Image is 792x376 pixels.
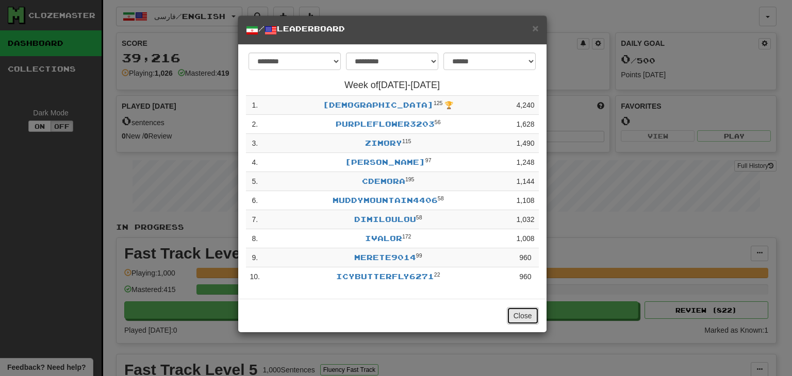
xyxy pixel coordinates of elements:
sup: Level 58 [438,195,444,201]
a: Merete9014 [354,253,416,262]
td: 960 [512,248,538,267]
a: [DEMOGRAPHIC_DATA] [323,100,434,109]
a: PurpleFlower3203 [336,119,435,128]
h5: / Leaderboard [246,24,539,37]
sup: Level 99 [416,252,422,259]
sup: Level 172 [402,233,411,240]
span: 🏆 [444,101,453,109]
h4: Week of [DATE] - [DATE] [246,80,539,91]
sup: Level 115 [402,138,411,144]
td: 1,628 [512,115,538,134]
td: 1,032 [512,210,538,229]
td: 1,248 [512,153,538,172]
td: 960 [512,267,538,286]
td: 1,008 [512,229,538,248]
sup: Level 97 [425,157,432,163]
td: 1,144 [512,172,538,191]
a: MuddyMountain4406 [333,196,438,204]
a: Zimory [365,139,402,147]
button: Close [532,23,538,33]
td: 4 . [246,153,264,172]
a: [PERSON_NAME] [345,158,425,166]
sup: Level 56 [435,119,441,125]
sup: Level 195 [405,176,415,182]
a: cdemora [362,177,405,185]
td: 4,240 [512,96,538,115]
td: 6 . [246,191,264,210]
td: 2 . [246,115,264,134]
sup: Level 58 [416,214,422,220]
td: 3 . [246,134,264,153]
a: IcyButterfly6271 [336,272,434,281]
td: 10 . [246,267,264,286]
td: 8 . [246,229,264,248]
button: Close [507,307,539,324]
sup: Level 125 [434,100,443,106]
td: 1,108 [512,191,538,210]
sup: Level 22 [434,271,440,278]
span: × [532,22,538,34]
td: 1,490 [512,134,538,153]
td: 1 . [246,96,264,115]
a: DimiLoulou [354,215,416,224]
td: 7 . [246,210,264,229]
td: 9 . [246,248,264,267]
a: ivalor [365,234,402,243]
td: 5 . [246,172,264,191]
